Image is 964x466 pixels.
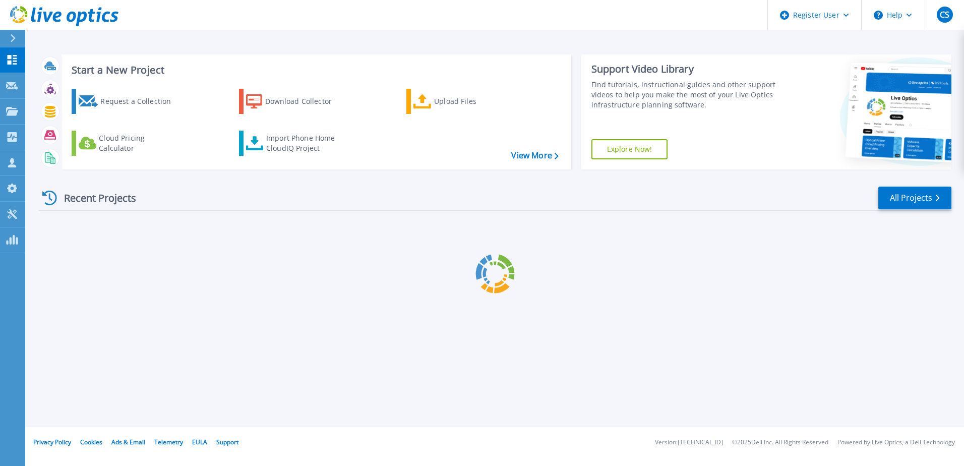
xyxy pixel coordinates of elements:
a: Upload Files [406,89,519,114]
span: CS [940,11,949,19]
a: View More [511,151,558,160]
a: Telemetry [154,438,183,446]
a: Cookies [80,438,102,446]
div: Upload Files [434,91,515,111]
a: All Projects [878,187,951,209]
div: Import Phone Home CloudIQ Project [266,133,345,153]
li: Version: [TECHNICAL_ID] [655,439,723,446]
div: Request a Collection [100,91,181,111]
li: © 2025 Dell Inc. All Rights Reserved [732,439,828,446]
a: Privacy Policy [33,438,71,446]
a: Cloud Pricing Calculator [72,131,184,156]
div: Support Video Library [591,63,780,76]
div: Recent Projects [39,186,150,210]
div: Download Collector [265,91,346,111]
div: Find tutorials, instructional guides and other support videos to help you make the most of your L... [591,80,780,110]
a: Download Collector [239,89,351,114]
a: EULA [192,438,207,446]
li: Powered by Live Optics, a Dell Technology [837,439,955,446]
a: Request a Collection [72,89,184,114]
a: Support [216,438,238,446]
a: Ads & Email [111,438,145,446]
a: Explore Now! [591,139,668,159]
h3: Start a New Project [72,65,558,76]
div: Cloud Pricing Calculator [99,133,179,153]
